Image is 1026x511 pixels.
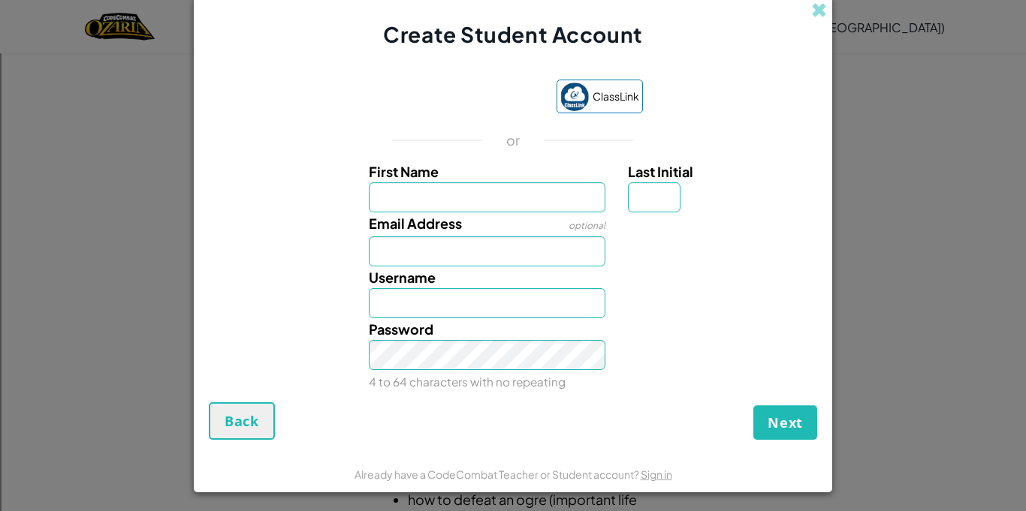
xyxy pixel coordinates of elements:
[355,467,641,481] span: Already have a CodeCombat Teacher or Student account?
[6,74,1020,87] div: Sign out
[209,402,275,440] button: Back
[6,101,1020,114] div: Move To ...
[369,320,433,338] span: Password
[369,215,462,232] span: Email Address
[506,131,521,149] p: or
[6,47,1020,60] div: Delete
[628,163,693,180] span: Last Initial
[369,163,439,180] span: First Name
[641,467,672,481] a: Sign in
[225,412,259,430] span: Back
[593,86,639,107] span: ClassLink
[376,82,549,115] iframe: Sign in with Google Button
[6,60,1020,74] div: Options
[383,21,642,47] span: Create Student Account
[6,33,1020,47] div: Move To ...
[560,83,589,111] img: classlink-logo-small.png
[569,220,605,231] span: optional
[753,405,817,440] button: Next
[6,87,1020,101] div: Rename
[6,6,1020,20] div: Sort A > Z
[369,374,566,389] small: 4 to 64 characters with no repeating
[369,269,436,286] span: Username
[6,20,1020,33] div: Sort New > Old
[768,413,803,431] span: Next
